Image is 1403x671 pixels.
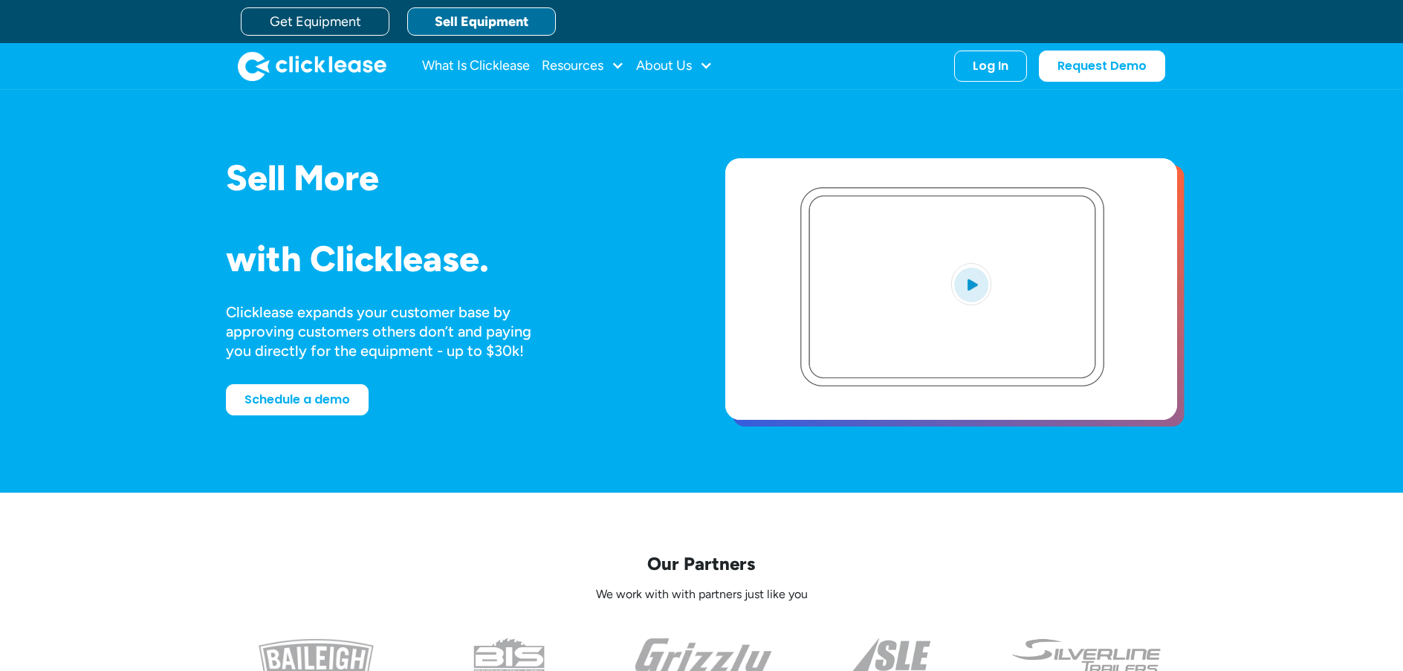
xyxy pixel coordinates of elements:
div: Log In [973,59,1008,74]
div: About Us [636,51,713,81]
h1: Sell More [226,158,678,198]
a: Request Demo [1039,51,1165,82]
p: We work with with partners just like you [226,587,1177,603]
div: Clicklease expands your customer base by approving customers others don’t and paying you directly... [226,302,559,360]
p: Our Partners [226,552,1177,575]
a: Schedule a demo [226,384,369,415]
a: open lightbox [725,158,1177,420]
a: home [238,51,386,81]
img: Blue play button logo on a light blue circular background [951,263,991,305]
h1: with Clicklease. [226,239,678,279]
img: Clicklease logo [238,51,386,81]
a: What Is Clicklease [422,51,530,81]
div: Resources [542,51,624,81]
a: Sell Equipment [407,7,556,36]
a: Get Equipment [241,7,389,36]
